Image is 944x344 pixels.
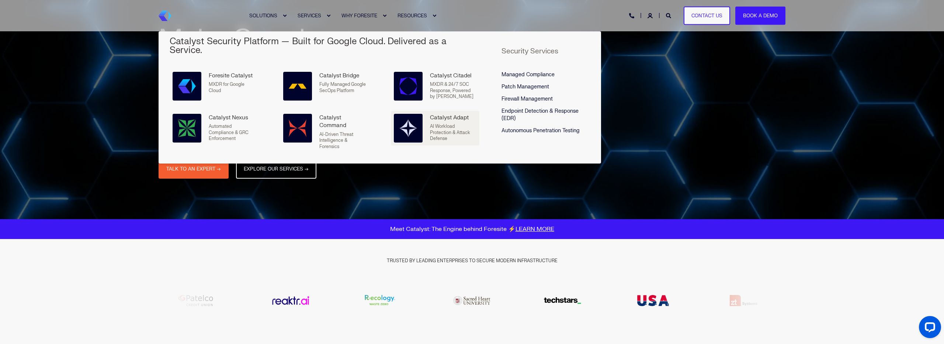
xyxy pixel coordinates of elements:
[430,114,476,122] div: Catalyst Adapt
[684,6,730,25] a: Contact Us
[159,289,242,312] div: 13 / 20
[502,71,555,78] span: Managed Compliance
[249,13,277,18] span: SOLUTIONS
[430,123,476,142] p: AI Workload Protection & Attack Defense
[611,289,695,312] div: 18 / 20
[282,14,287,18] div: Expand SOLUTIONS
[382,14,387,18] div: Expand WHY FORESITE
[254,289,327,312] img: Reaktr.ai logo
[430,81,473,99] span: MXDR & 24/7 SOC Response, Powered by [PERSON_NAME]
[430,289,514,312] div: 16 / 20
[516,225,554,233] a: LEARN MORE
[289,77,306,95] img: Catalyst Bridge
[159,11,171,21] a: Back to Home
[648,12,654,18] a: Login
[913,313,944,344] iframe: LiveChat chat widget
[399,119,417,137] img: Catalyst Adapt, Powered by Model Armor
[280,69,369,103] a: Catalyst Bridge Catalyst BridgeFully Managed Google SecOps Platform
[236,160,316,179] a: EXPLORE OUR SERVICES →
[387,258,558,264] span: TRUSTED BY LEADING ENTERPRISES TO SECURE MODERN INFRASTRUCTURE
[163,289,237,312] img: Patelco Credit Union logo
[521,289,604,312] div: 17 / 20
[502,96,553,102] span: Firewall Management
[178,119,196,137] img: Catalyst Nexus, Powered by Security Command Center Enterprise
[209,72,255,80] div: Foresite Catalyst
[502,84,549,90] span: Patch Management
[159,160,229,179] a: TALK TO AN EXPERT →
[209,81,244,94] span: MXDR for Google Cloud
[249,289,332,312] div: 14 / 20
[525,289,599,312] img: Techstars logo
[616,289,690,312] img: USA Hauling & Waste logo
[159,11,171,21] img: Foresite brand mark, a hexagon shape of blues with a directional arrow to the right hand side
[735,6,785,25] a: Book a Demo
[398,13,427,18] span: RESOURCES
[666,12,673,18] a: Open Search
[502,108,579,122] span: Endpoint Detection & Response (EDR)
[289,119,306,137] img: Catalyst Command
[319,114,366,130] div: Catalyst Command
[341,13,377,18] span: WHY FORESITE
[170,111,258,145] a: Catalyst Nexus, Powered by Security Command Center Enterprise Catalyst NexusAutomated Compliance ...
[391,111,479,145] a: Catalyst Adapt, Powered by Model Armor Catalyst AdaptAI Workload Protection & Attack Defense
[502,127,580,134] span: Autonomous Penetration Testing
[326,14,331,18] div: Expand SERVICES
[170,69,258,103] a: Foresite Catalyst Foresite CatalystMXDR for Google Cloud
[319,131,366,150] p: AI-Driven Threat Intelligence & Forensics
[178,77,196,95] img: Foresite Catalyst
[435,289,509,312] img: Sacred Heart University logo
[390,225,554,233] span: Meet Catalyst: The Engine behind Foresite ⚡️
[170,37,479,55] h5: Catalyst Security Platform — Built for Google Cloud. Delivered as a Service.
[391,69,479,103] a: Catalyst Citadel, Powered by Google SecOps Catalyst CitadelMXDR & 24/7 SOC Response, Powered by [...
[319,81,366,94] p: Fully Managed Google SecOps Platform
[340,289,423,312] div: 15 / 20
[209,123,255,142] p: Automated Compliance & GRC Enforcement
[707,289,781,312] img: ZT Systems logo
[344,289,418,312] img: Recology logo
[432,14,437,18] div: Expand RESOURCES
[319,72,366,80] div: Catalyst Bridge
[502,48,590,55] h5: Security Services
[702,289,785,312] div: 19 / 20
[399,77,417,95] img: Catalyst Citadel, Powered by Google SecOps
[430,72,476,80] div: Catalyst Citadel
[280,111,369,152] a: Catalyst Command Catalyst CommandAI-Driven Threat Intelligence & Forensics
[209,114,255,122] div: Catalyst Nexus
